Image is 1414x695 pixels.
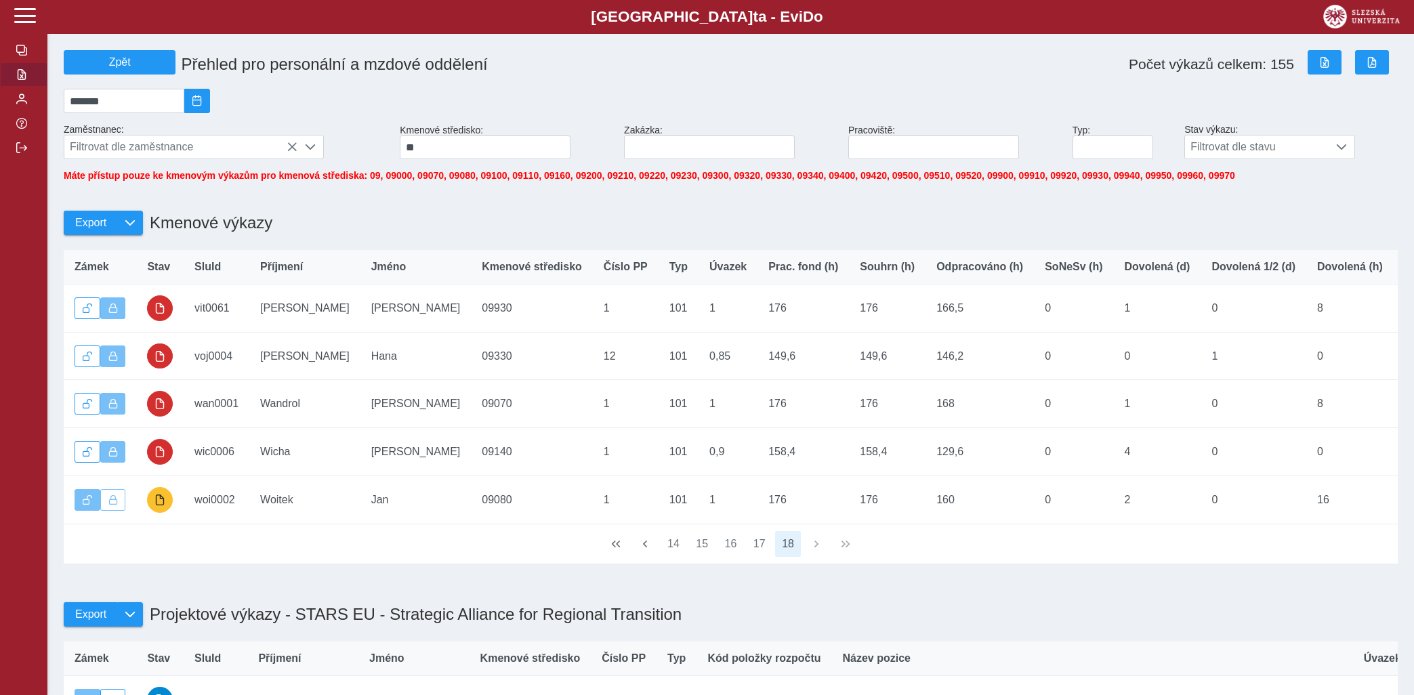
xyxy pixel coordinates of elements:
span: Číslo PP [604,261,648,273]
span: Prac. fond (h) [768,261,838,273]
button: Odemknout výkaz. [75,393,100,415]
td: 0 [1034,332,1113,380]
td: 101 [659,332,699,380]
b: [GEOGRAPHIC_DATA] a - Evi [41,8,1373,26]
span: Dovolená (h) [1317,261,1383,273]
td: 8 [1306,380,1394,428]
td: 0 [1306,428,1394,476]
td: wic0006 [184,428,249,476]
td: 101 [659,476,699,524]
span: Jméno [369,652,404,665]
td: 09140 [471,428,593,476]
span: SluId [194,652,221,665]
span: Zpět [70,56,169,68]
img: logo_web_su.png [1323,5,1400,28]
td: 0 [1201,285,1306,333]
td: 8 [1306,285,1394,333]
td: 176 [757,476,849,524]
td: 0 [1306,332,1394,380]
button: Výkaz uzamčen. [100,393,126,415]
span: Počet výkazů celkem: 155 [1129,56,1294,72]
span: Stav [147,261,170,273]
span: Zámek [75,652,109,665]
span: Stav [147,652,170,665]
td: [PERSON_NAME] [360,285,472,333]
td: woi0002 [184,476,249,524]
button: probíhají úpravy [147,487,173,513]
span: Úvazek [709,261,747,273]
span: Typ [667,652,686,665]
span: Kód položky rozpočtu [707,652,820,665]
span: Dovolená 1/2 (d) [1211,261,1295,273]
button: Export do Excelu [1308,50,1342,75]
button: uzamčeno [147,439,173,465]
td: 160 [926,476,1034,524]
span: Typ [669,261,688,273]
button: Zpět [64,50,175,75]
span: Číslo PP [602,652,646,665]
span: Kmenové středisko [482,261,582,273]
div: Zaměstnanec: [58,119,394,165]
span: Příjmení [260,261,303,273]
td: voj0004 [184,332,249,380]
h1: Projektové výkazy - STARS EU - Strategic Alliance for Regional Transition [143,598,682,631]
td: 129,6 [926,428,1034,476]
span: t [753,8,757,25]
td: 1 [699,285,757,333]
td: [PERSON_NAME] [249,332,360,380]
td: 1 [1201,332,1306,380]
span: SluId [194,261,221,273]
td: 0 [1201,428,1306,476]
button: Odemknout výkaz. [75,345,100,367]
button: 18 [775,531,801,557]
span: Příjmení [258,652,301,665]
td: 176 [849,476,926,524]
span: Filtrovat dle zaměstnance [64,135,297,159]
td: 1 [699,380,757,428]
td: Wicha [249,428,360,476]
button: uzamčeno [147,295,173,321]
button: Export [64,602,117,627]
td: [PERSON_NAME] [360,428,472,476]
button: Výkaz uzamčen. [100,297,126,319]
td: Wandrol [249,380,360,428]
div: Pracoviště: [843,119,1067,165]
td: 09080 [471,476,593,524]
td: 0 [1034,285,1113,333]
div: Kmenové středisko: [394,119,619,165]
td: 0,9 [699,428,757,476]
td: 0 [1201,380,1306,428]
span: Název pozice [842,652,910,665]
td: 176 [757,380,849,428]
button: Výkaz je odemčen. [75,489,100,511]
td: wan0001 [184,380,249,428]
td: 4 [1114,428,1201,476]
button: Export [64,211,117,235]
button: uzamčeno [147,391,173,417]
td: 166,5 [926,285,1034,333]
td: 0,85 [699,332,757,380]
td: [PERSON_NAME] [360,380,472,428]
td: Woitek [249,476,360,524]
td: 1 [593,428,659,476]
td: 176 [849,380,926,428]
span: o [814,8,823,25]
td: 158,4 [757,428,849,476]
td: 0 [1034,380,1113,428]
td: [PERSON_NAME] [249,285,360,333]
td: 1 [1114,285,1201,333]
span: Kmenové středisko [480,652,581,665]
div: Typ: [1067,119,1179,165]
span: D [803,8,814,25]
button: 16 [718,531,744,557]
td: 1 [1114,380,1201,428]
button: Výkaz uzamčen. [100,345,126,367]
button: uzamčeno [147,343,173,369]
td: 1 [593,285,659,333]
td: 0 [1201,476,1306,524]
td: 0 [1034,428,1113,476]
button: 14 [661,531,686,557]
button: 2025/09 [184,89,210,113]
td: 149,6 [757,332,849,380]
td: 09930 [471,285,593,333]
